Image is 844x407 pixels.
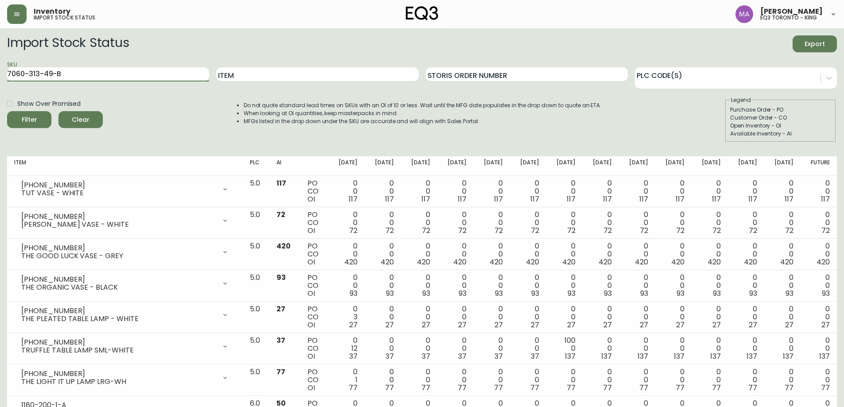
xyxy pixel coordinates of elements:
div: [PHONE_NUMBER] [21,370,216,378]
th: [DATE] [365,156,401,176]
div: 0 0 [444,274,467,298]
div: 0 0 [517,242,539,266]
button: Filter [7,111,51,128]
div: 0 0 [372,179,394,203]
span: 72 [531,225,539,236]
span: 72 [349,225,358,236]
span: 77 [385,383,394,393]
div: 0 0 [808,305,830,329]
div: [PHONE_NUMBER] [21,307,216,315]
span: 27 [494,320,503,330]
th: [DATE] [728,156,764,176]
span: 77 [494,383,503,393]
span: 137 [819,351,830,361]
span: 117 [603,194,612,204]
span: 420 [599,257,612,267]
span: 117 [494,194,503,204]
th: [DATE] [655,156,692,176]
div: 0 0 [699,305,721,329]
span: 117 [785,194,793,204]
span: 93 [422,288,430,298]
span: 37 [494,351,503,361]
td: 5.0 [243,176,269,207]
span: 420 [780,257,793,267]
div: PO CO [307,368,321,392]
div: 0 0 [626,274,648,298]
span: 117 [349,194,358,204]
div: 0 0 [771,337,793,360]
div: 0 0 [771,305,793,329]
div: 0 0 [408,305,430,329]
span: 117 [712,194,721,204]
th: [DATE] [401,156,437,176]
div: 0 0 [735,337,757,360]
span: 27 [785,320,793,330]
span: 77 [748,383,757,393]
span: 93 [568,288,576,298]
span: 27 [640,320,648,330]
div: THE ORGANIC VASE - BLACK [21,283,216,291]
span: 93 [822,288,830,298]
th: AI [269,156,300,176]
div: 0 0 [408,179,430,203]
span: 72 [712,225,721,236]
div: 0 0 [699,274,721,298]
div: 0 0 [553,242,576,266]
div: 0 0 [553,211,576,235]
div: [PHONE_NUMBER]THE GOOD LUCK VASE - GREY [14,242,236,262]
span: 27 [712,320,721,330]
div: 0 0 [590,305,612,329]
span: OI [307,194,315,204]
span: OI [307,320,315,330]
span: 420 [417,257,430,267]
div: 0 0 [590,179,612,203]
div: 0 0 [662,242,685,266]
span: 117 [821,194,830,204]
div: 0 0 [808,179,830,203]
div: [PERSON_NAME] VASE - WHITE [21,221,216,229]
td: 5.0 [243,333,269,364]
span: 93 [604,288,612,298]
li: Do not quote standard lead times on SKUs with an OI of 10 or less. Wait until the MFG date popula... [244,101,602,109]
div: 0 0 [662,368,685,392]
div: 0 0 [553,368,576,392]
div: 0 0 [444,368,467,392]
div: 0 0 [771,274,793,298]
span: 420 [817,257,830,267]
div: 0 0 [590,211,612,235]
div: 0 0 [808,337,830,360]
li: When looking at OI quantities, keep masterpacks in mind. [244,109,602,117]
span: 37 [458,351,467,361]
span: 37 [422,351,430,361]
div: [PHONE_NUMBER] [21,275,216,283]
span: 77 [530,383,539,393]
span: 77 [821,383,830,393]
div: 0 0 [808,274,830,298]
th: Future [801,156,837,176]
span: 72 [749,225,757,236]
div: 0 0 [626,242,648,266]
span: OI [307,351,315,361]
div: PO CO [307,337,321,360]
div: 0 0 [626,211,648,235]
div: 0 0 [372,305,394,329]
span: 77 [349,383,358,393]
div: 0 0 [372,211,394,235]
span: 72 [640,225,648,236]
div: 0 0 [662,274,685,298]
div: [PHONE_NUMBER]THE PLEATED TABLE LAMP - WHITE [14,305,236,325]
span: 420 [562,257,576,267]
button: Clear [58,111,103,128]
div: 0 0 [517,211,539,235]
div: Purchase Order - PO [730,106,831,114]
span: Clear [66,114,96,125]
div: 0 0 [408,274,430,298]
div: PO CO [307,211,321,235]
div: TUT VASE - WHITE [21,189,216,197]
div: PO CO [307,305,321,329]
div: 0 0 [771,368,793,392]
div: 0 0 [808,368,830,392]
div: [PHONE_NUMBER] [21,181,216,189]
div: 0 0 [699,179,721,203]
div: 0 0 [699,211,721,235]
